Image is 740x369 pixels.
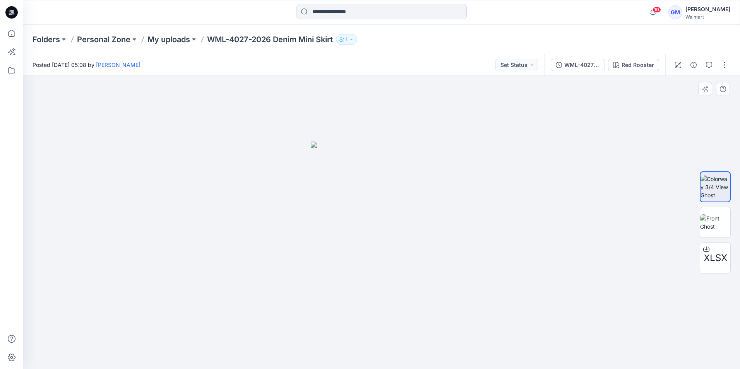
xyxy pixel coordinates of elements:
button: Red Rooster [608,59,659,71]
img: Colorway 3/4 View Ghost [701,175,730,199]
button: 1 [336,34,357,45]
a: [PERSON_NAME] [96,62,140,68]
p: WML-4027-2026 Denim Mini Skirt [207,34,333,45]
button: Details [687,59,700,71]
div: Red Rooster [622,61,654,69]
div: Walmart [685,14,730,20]
a: My uploads [147,34,190,45]
span: XLSX [704,251,727,265]
a: Personal Zone [77,34,130,45]
div: WML-4027-2026 Denim Mini Skirt_Full Colorway [564,61,600,69]
img: Front Ghost [700,214,730,231]
img: eyJhbGciOiJIUzI1NiIsImtpZCI6IjAiLCJzbHQiOiJzZXMiLCJ0eXAiOiJKV1QifQ.eyJkYXRhIjp7InR5cGUiOiJzdG9yYW... [311,142,452,369]
span: Posted [DATE] 05:08 by [33,61,140,69]
div: [PERSON_NAME] [685,5,730,14]
span: 10 [653,7,661,13]
button: WML-4027-2026 Denim Mini Skirt_Full Colorway [551,59,605,71]
div: GM [668,5,682,19]
a: Folders [33,34,60,45]
p: 1 [346,35,348,44]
